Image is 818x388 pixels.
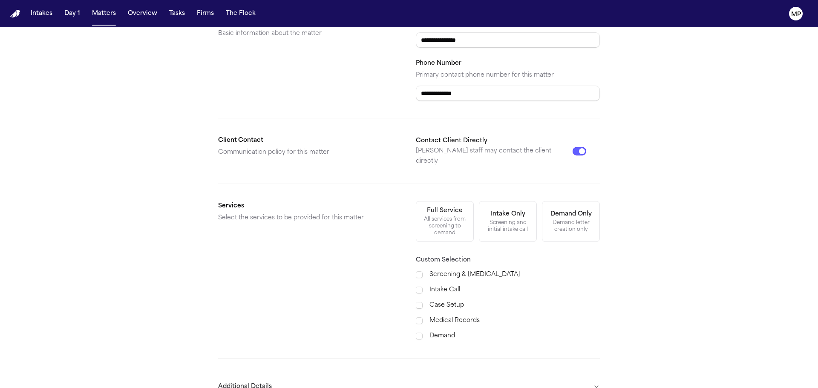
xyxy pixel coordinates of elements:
div: Demand letter creation only [547,219,594,233]
div: Screening and initial intake call [484,219,531,233]
label: Medical Records [429,316,600,326]
button: Tasks [166,6,188,21]
button: Firms [193,6,217,21]
label: Demand [429,331,600,341]
label: Contact Client Directly [416,138,487,144]
label: Screening & [MEDICAL_DATA] [429,270,600,280]
button: Day 1 [61,6,84,21]
a: Home [10,10,20,18]
img: Finch Logo [10,10,20,18]
p: Basic information about the matter [218,29,402,39]
p: Communication policy for this matter [218,147,402,158]
p: Primary contact phone number for this matter [416,70,600,80]
button: The Flock [222,6,259,21]
div: Full Service [427,207,463,215]
h2: Services [218,201,402,211]
label: Intake Call [429,285,600,295]
div: Intake Only [491,210,525,218]
button: Intake OnlyScreening and initial intake call [479,201,537,242]
label: Phone Number [416,60,461,66]
p: Select the services to be provided for this matter [218,213,402,223]
div: Demand Only [550,210,592,218]
div: All services from screening to demand [421,216,468,236]
button: Demand OnlyDemand letter creation only [542,201,600,242]
p: [PERSON_NAME] staff may contact the client directly [416,146,573,167]
button: Overview [124,6,161,21]
h2: Client Contact [218,135,402,146]
button: Full ServiceAll services from screening to demand [416,201,474,242]
h3: Custom Selection [416,256,600,264]
button: Matters [89,6,119,21]
button: Intakes [27,6,56,21]
label: Case Setup [429,300,600,310]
